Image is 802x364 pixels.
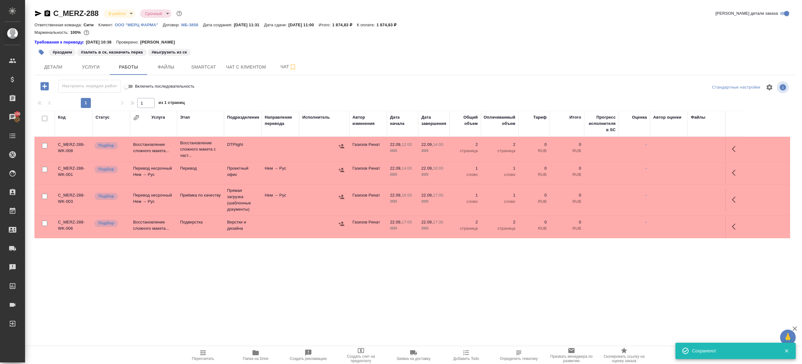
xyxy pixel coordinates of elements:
button: Закрыть [780,348,793,354]
p: Дата создания: [203,23,234,27]
p: 2025 [421,198,446,205]
button: 🙏 [780,330,796,345]
svg: Подписаться [289,63,297,71]
div: Итого [570,114,581,120]
p: 2 [453,141,478,148]
p: 22.09, [390,166,402,171]
p: 22.09, [390,220,402,224]
button: Определить тематику [492,346,545,364]
p: МБ-3858 [181,23,203,27]
td: Проектный офис [224,162,262,184]
p: Договор: [163,23,181,27]
td: Газизов Ринат [349,138,387,160]
a: C_MERZ-288 [53,9,99,18]
span: Посмотреть информацию [777,81,790,93]
button: Создать счет на предоплату [335,346,387,364]
p: страница [453,225,478,232]
p: 100% [70,30,82,35]
p: 22.09, [390,193,402,197]
p: 0 [522,219,547,225]
p: 2025 [390,225,415,232]
span: раздаем [48,49,76,54]
div: Направление перевода [265,114,296,127]
td: Нем → Рус [262,162,299,184]
td: Газизов Ринат [349,189,387,211]
div: В работе [140,9,171,18]
p: [DATE] 11:31 [234,23,264,27]
p: Подбор [98,166,114,172]
p: RUB [522,172,547,178]
p: Подбор [98,193,114,199]
div: Можно подбирать исполнителей [94,192,127,201]
button: Папка на Drive [229,346,282,364]
p: Подверстка [180,219,221,225]
span: Детали [38,63,68,71]
td: Газизов Ринат [349,216,387,238]
p: 2025 [390,198,415,205]
button: В работе [107,11,128,16]
p: 2025 [421,148,446,154]
p: [DATE] 11:00 [288,23,319,27]
p: RUB [553,225,581,232]
div: Можно подбирать исполнителей [94,141,127,150]
button: Создать рекламацию [282,346,335,364]
span: Определить тематику [500,356,538,361]
div: Тариф [533,114,547,120]
p: 22.09, [421,142,433,147]
p: 14:00 [433,142,443,147]
button: Добавить Todo [440,346,492,364]
a: ООО "МЕРЦ ФАРМА" [115,22,163,27]
p: 22.09, [421,193,433,197]
td: C_MERZ-288-WK-001 [55,162,92,184]
td: Восстановление сложного макета... [130,216,177,238]
p: 0 [553,192,581,198]
p: 0 [553,141,581,148]
button: Доп статусы указывают на важность/срочность заказа [175,9,183,18]
button: Заявка на доставку [387,346,440,364]
p: 2 [484,141,515,148]
p: 22.09, [421,220,433,224]
p: 17:00 [433,193,443,197]
p: 2025 [390,172,415,178]
div: Код [58,114,65,120]
p: 0 [522,141,547,148]
p: Восстановление сложного макета с част... [180,140,221,159]
p: Итого: [319,23,332,27]
p: Маржинальность: [34,30,70,35]
p: Подбор [98,220,114,226]
span: 🙏 [783,331,793,344]
p: RUB [553,198,581,205]
p: Перевод [180,165,221,172]
td: C_MERZ-288-WK-008 [55,138,92,160]
p: 1 [453,165,478,172]
span: Включить последовательность [135,83,195,90]
p: Дата сдачи: [264,23,288,27]
span: [PERSON_NAME] детали заказа [716,10,778,17]
p: [PERSON_NAME] [140,39,180,45]
p: Сити [84,23,98,27]
span: Чат с клиентом [226,63,266,71]
button: Здесь прячутся важные кнопки [728,219,743,234]
button: Сгруппировать [133,115,139,121]
div: Можно подбирать исполнителей [94,165,127,174]
p: RUB [553,172,581,178]
div: Подразделение [227,114,259,120]
a: 100 [2,109,23,125]
p: 14:00 [402,166,412,171]
p: Приёмка по качеству [180,192,221,198]
span: 100 [10,111,24,117]
span: Smartcat [189,63,219,71]
td: Верстки и дизайна [224,216,262,238]
div: Услуга [151,114,165,120]
button: Назначить [337,192,346,202]
button: 0.00 RUB; [82,28,91,37]
p: 22.09, [421,166,433,171]
div: Дата завершения [421,114,446,127]
p: 2025 [390,148,415,154]
p: #выгрузить из ск [152,49,187,55]
p: ООО "МЕРЦ ФАРМА" [115,23,163,27]
p: #раздаем [53,49,72,55]
span: Создать счет на предоплату [338,354,383,363]
div: Автор изменения [352,114,384,127]
p: 1 [484,192,515,198]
